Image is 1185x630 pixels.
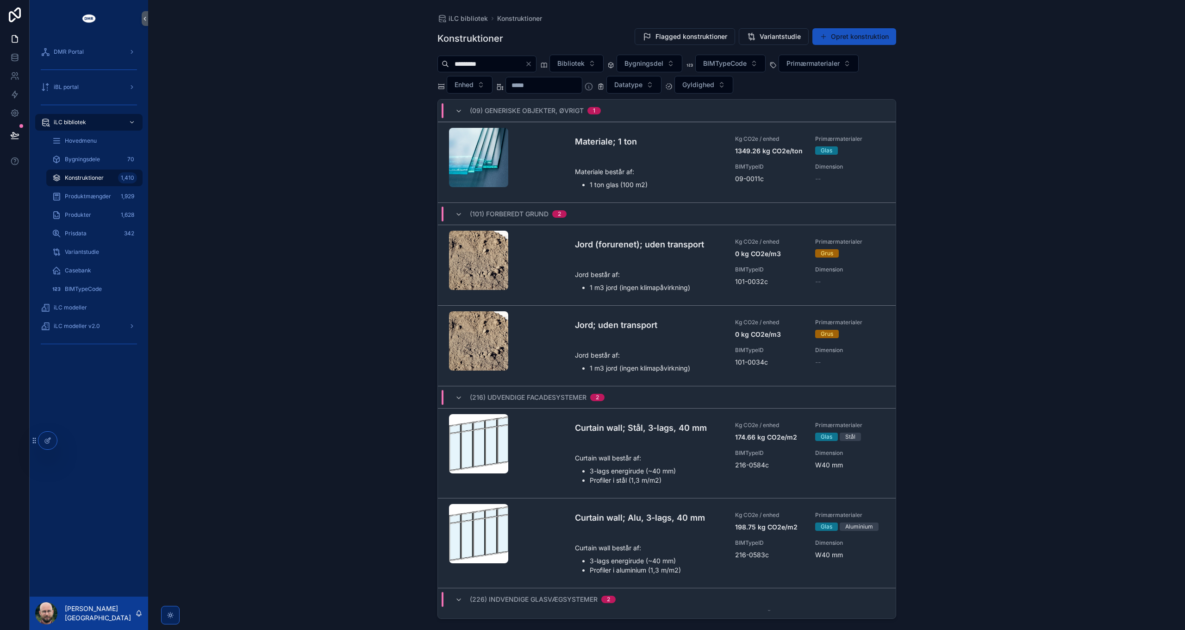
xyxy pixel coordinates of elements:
li: Profiler i aluminium (1,3 m/m2) [590,566,724,575]
a: Casebank [46,262,143,279]
a: Jord; uden transportKg CO2e / enhed0 kg CO2e/m3PrimærmaterialerGrusJord består af:1 m3 jord (inge... [438,305,896,386]
a: Materiale; 1 tonKg CO2e / enhed1349.26 kg CO2e/tonPrimærmaterialerGlasMateriale består af:1 ton g... [438,122,896,202]
h4: Curtain wall; Stål, 3-lags, 40 mm [575,422,724,434]
button: Select Button [549,55,604,72]
a: Produktmængder1,929 [46,188,143,205]
li: 1 m3 jord (ingen klimapåvirkning) [590,364,724,373]
span: -- [815,277,821,286]
div: jord-bortskaffe-1200x900.jpg [449,311,508,371]
span: (101) Forberedt grund [470,209,549,219]
p: Jord består af: [575,350,724,360]
h4: Curtain wall; Alu, 3-lags, 40 mm [575,511,724,524]
div: glas_juiste_afm_cat.jpg [449,128,508,187]
li: 3-lags energirude (~40 mm) [590,466,724,476]
span: Dimension [815,539,884,547]
span: Variantstudie [760,32,801,41]
div: 342 [121,228,137,239]
div: Glas [821,433,832,441]
span: Produktmængder [65,193,111,200]
a: Produkter1,628 [46,207,143,223]
span: Dimension [815,163,884,170]
a: Konstruktioner [497,14,542,23]
span: Dimension [815,266,884,273]
button: Select Button [606,76,661,94]
a: Curtain wall; Alu, 3-lags, 40 mmKg CO2e / enhed198.75 kg CO2e/m2PrimærmaterialerGlasAluminiumCurt... [438,498,896,588]
h1: Konstruktioner [437,32,503,45]
li: 3-lags energirude (~40 mm) [590,556,724,566]
span: Primærmaterialer [815,319,884,326]
span: BIMTypeID [735,539,804,547]
div: 2 [558,210,561,218]
button: Select Button [695,55,766,72]
span: DMR Portal [54,48,84,56]
span: Dimension [815,449,884,457]
span: (216) Udvendige facadesystemer [470,393,586,402]
span: Primærmaterialer [786,59,840,68]
span: BIMTypeID [735,346,804,354]
span: Konstruktioner [65,174,104,182]
div: 1,628 [118,209,137,220]
div: th-3431701652.jpg [449,414,508,473]
p: Curtain wall består af: [575,543,724,553]
img: App logo [81,11,96,26]
span: W40 mm [815,550,884,560]
span: Dimension [815,346,884,354]
strong: 1349.26 kg CO2e/ton [735,147,803,155]
h4: Materiale; 1 ton [575,135,724,148]
a: Konstruktioner1,410 [46,170,143,186]
span: iLC modeller [54,304,87,311]
span: Datatype [614,80,642,89]
a: Prisdata342 [46,225,143,242]
a: Hovedmenu [46,132,143,149]
span: (09) Generiske objekter, øvrigt [470,106,584,115]
span: BIMTypeID [735,266,804,273]
div: Aluminium [845,523,873,531]
button: Select Button [779,55,859,72]
strong: 198.75 kg CO2e/m2 [735,523,798,531]
button: Select Button [447,76,493,94]
div: th-3431701652.jpg [449,504,508,563]
span: Kg CO2e / enhed [735,319,804,326]
div: 1 [593,107,595,114]
span: BIMTypeCode [65,285,102,293]
span: (226) Indvendige glasvægsystemer [470,595,598,604]
span: Primærmaterialer [815,238,884,246]
span: Casebank [65,267,91,274]
span: -- [815,174,821,183]
span: Bygningsdele [65,156,100,163]
span: 101-0032c [735,277,804,286]
p: Materiale består af: [575,167,724,176]
button: Select Button [674,76,733,94]
a: DMR Portal [35,44,143,60]
span: Hovedmenu [65,137,97,145]
div: 2 [607,596,610,603]
div: Glas [821,523,832,531]
strong: 0 kg CO2e/m3 [735,250,781,258]
div: Stål [845,433,855,441]
span: BIMTypeCode [703,59,747,68]
div: jord-bortskaffe-1200x900.jpg [449,231,508,290]
a: Bygningsdele70 [46,151,143,168]
p: [PERSON_NAME] [GEOGRAPHIC_DATA] [65,604,135,623]
div: Glas [821,146,832,155]
strong: 174.66 kg CO2e/m2 [735,433,797,441]
button: Clear [525,60,536,68]
span: Primærmaterialer [815,135,884,143]
li: 1 m3 jord (ingen klimapåvirkning) [590,283,724,292]
p: Curtain wall består af: [575,453,724,463]
a: iLC bibliotek [35,114,143,131]
span: Flagged konstruktioner [655,32,727,41]
h4: Jord (forurenet); uden transport [575,238,724,251]
h4: Jord; uden transport [575,319,724,331]
span: -- [815,358,821,367]
span: W40 mm [815,460,884,470]
span: 101-0034c [735,358,804,367]
span: Kg CO2e / enhed [735,135,804,143]
div: 1,410 [118,172,137,183]
a: Variantstudie [46,244,143,260]
div: scrollable content [30,37,148,363]
span: Primærmaterialer [815,422,884,429]
div: Grus [821,249,833,258]
span: Kg CO2e / enhed [735,422,804,429]
a: Opret konstruktion [812,28,896,45]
